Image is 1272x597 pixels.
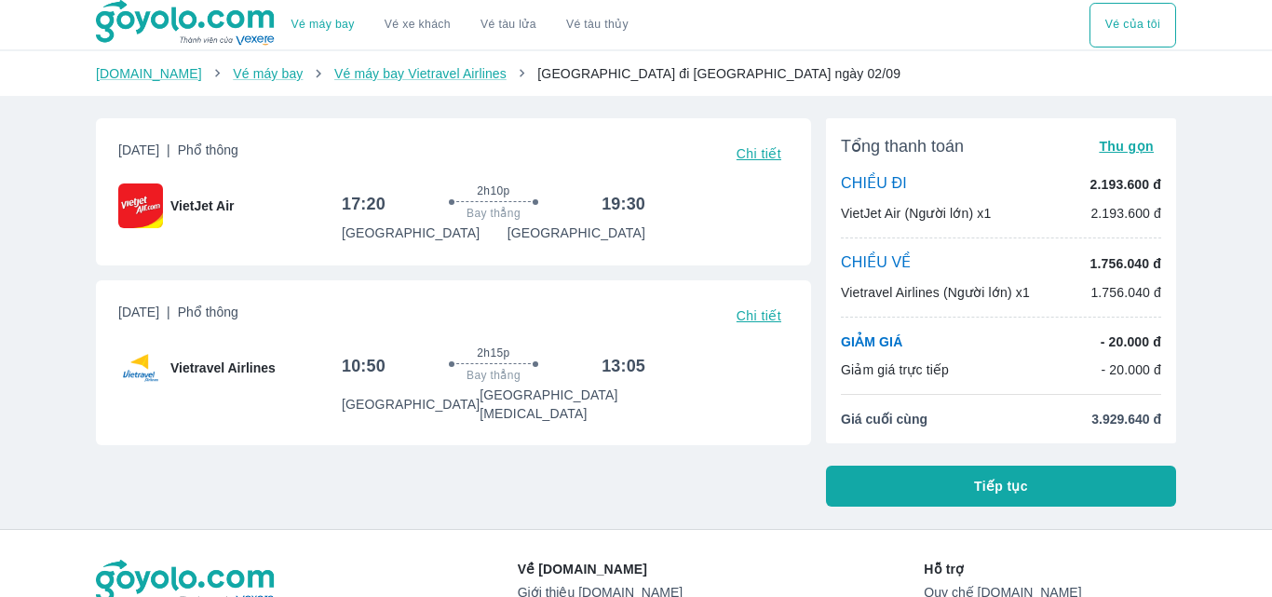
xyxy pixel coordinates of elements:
[841,253,912,274] p: CHIỀU VỀ
[96,66,202,81] a: [DOMAIN_NAME]
[729,303,789,329] button: Chi tiết
[178,305,238,319] span: Phổ thông
[1091,133,1161,159] button: Thu gọn
[841,332,902,351] p: GIẢM GIÁ
[518,560,683,578] p: Về [DOMAIN_NAME]
[291,18,355,32] a: Vé máy bay
[1090,283,1161,302] p: 1.756.040 đ
[1090,254,1161,273] p: 1.756.040 đ
[342,355,386,377] h6: 10:50
[342,193,386,215] h6: 17:20
[385,18,451,32] a: Vé xe khách
[602,193,645,215] h6: 19:30
[826,466,1176,507] button: Tiếp tục
[96,64,1176,83] nav: breadcrumb
[118,141,238,167] span: [DATE]
[342,395,480,414] p: [GEOGRAPHIC_DATA]
[841,135,964,157] span: Tổng thanh toán
[841,283,1030,302] p: Vietravel Airlines (Người lớn) x1
[974,477,1028,495] span: Tiếp tục
[507,224,645,242] p: [GEOGRAPHIC_DATA]
[841,360,949,379] p: Giảm giá trực tiếp
[729,141,789,167] button: Chi tiết
[841,410,927,428] span: Giá cuối cùng
[480,386,645,423] p: [GEOGRAPHIC_DATA] [MEDICAL_DATA]
[1091,410,1161,428] span: 3.929.640 đ
[602,355,645,377] h6: 13:05
[477,346,509,360] span: 2h15p
[1099,139,1154,154] span: Thu gọn
[537,66,900,81] span: [GEOGRAPHIC_DATA] đi [GEOGRAPHIC_DATA] ngày 02/09
[178,142,238,157] span: Phổ thông
[170,197,234,215] span: VietJet Air
[170,359,276,377] span: Vietravel Airlines
[737,308,781,323] span: Chi tiết
[334,66,507,81] a: Vé máy bay Vietravel Airlines
[841,174,907,195] p: CHIỀU ĐI
[841,204,991,223] p: VietJet Air (Người lớn) x1
[233,66,303,81] a: Vé máy bay
[1090,204,1161,223] p: 2.193.600 đ
[1089,3,1176,47] div: choose transportation mode
[167,305,170,319] span: |
[477,183,509,198] span: 2h10p
[551,3,643,47] button: Vé tàu thủy
[467,368,521,383] span: Bay thẳng
[737,146,781,161] span: Chi tiết
[342,224,480,242] p: [GEOGRAPHIC_DATA]
[118,303,238,329] span: [DATE]
[167,142,170,157] span: |
[467,206,521,221] span: Bay thẳng
[1090,175,1161,194] p: 2.193.600 đ
[1089,3,1176,47] button: Vé của tôi
[1101,360,1161,379] p: - 20.000 đ
[466,3,551,47] a: Vé tàu lửa
[277,3,643,47] div: choose transportation mode
[924,560,1176,578] p: Hỗ trợ
[1101,332,1161,351] p: - 20.000 đ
